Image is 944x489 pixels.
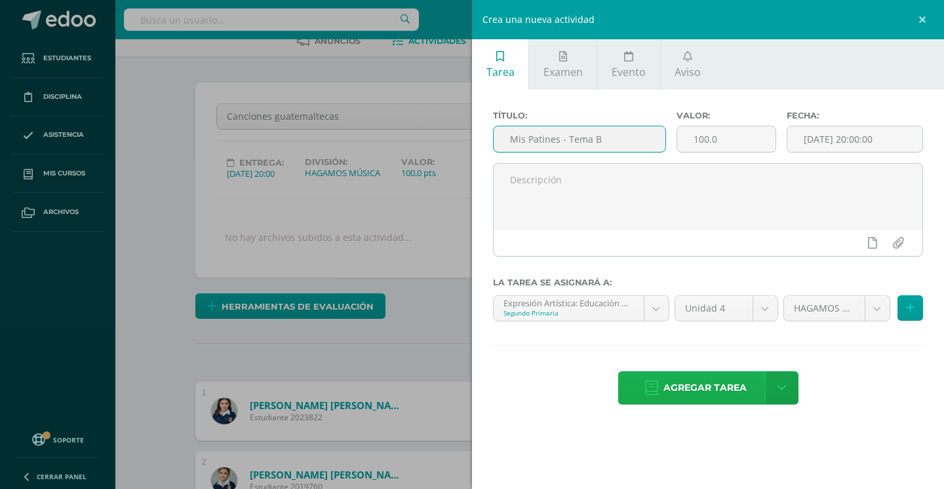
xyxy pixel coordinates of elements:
span: Tarea [486,65,515,79]
input: Fecha de entrega [787,126,922,152]
input: Puntos máximos [677,126,776,152]
span: HAGAMOS MÚSICA (100.0%) [794,296,855,321]
a: Aviso [661,39,715,90]
label: La tarea se asignará a: [493,278,923,287]
span: Unidad 4 [685,296,743,321]
a: Tarea [472,39,528,90]
span: Aviso [675,65,701,79]
input: Título [494,126,665,152]
a: Evento [597,39,659,90]
span: Agregar tarea [663,372,747,404]
div: Expresión Artística: Educación Musical 'A' [503,296,634,308]
div: Segundo Primaria [503,308,634,317]
a: Unidad 4 [675,296,777,321]
label: Título: [493,111,666,120]
label: Fecha: [787,111,923,120]
span: Evento [612,65,646,79]
label: Valor: [677,111,776,120]
a: Expresión Artística: Educación Musical 'A'Segundo Primaria [494,296,669,321]
a: HAGAMOS MÚSICA (100.0%) [784,296,890,321]
a: Examen [529,39,597,90]
span: Examen [543,65,583,79]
